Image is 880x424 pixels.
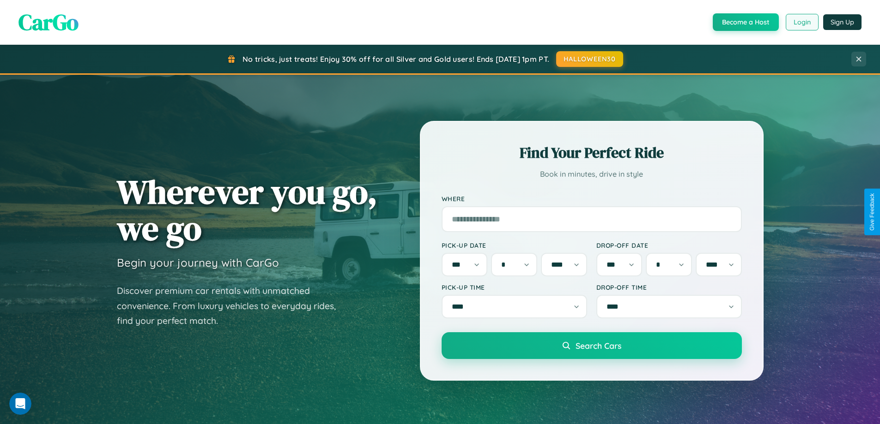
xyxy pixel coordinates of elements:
[243,54,549,64] span: No tricks, just treats! Enjoy 30% off for all Silver and Gold users! Ends [DATE] 1pm PT.
[117,173,377,246] h1: Wherever you go, we go
[869,193,875,231] div: Give Feedback
[442,167,742,181] p: Book in minutes, drive in style
[442,195,742,203] label: Where
[117,256,279,269] h3: Begin your journey with CarGo
[18,7,79,37] span: CarGo
[442,283,587,291] label: Pick-up Time
[9,393,31,415] iframe: Intercom live chat
[442,241,587,249] label: Pick-up Date
[442,332,742,359] button: Search Cars
[576,340,621,351] span: Search Cars
[596,241,742,249] label: Drop-off Date
[713,13,779,31] button: Become a Host
[117,283,348,328] p: Discover premium car rentals with unmatched convenience. From luxury vehicles to everyday rides, ...
[596,283,742,291] label: Drop-off Time
[556,51,623,67] button: HALLOWEEN30
[823,14,862,30] button: Sign Up
[786,14,819,30] button: Login
[442,143,742,163] h2: Find Your Perfect Ride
